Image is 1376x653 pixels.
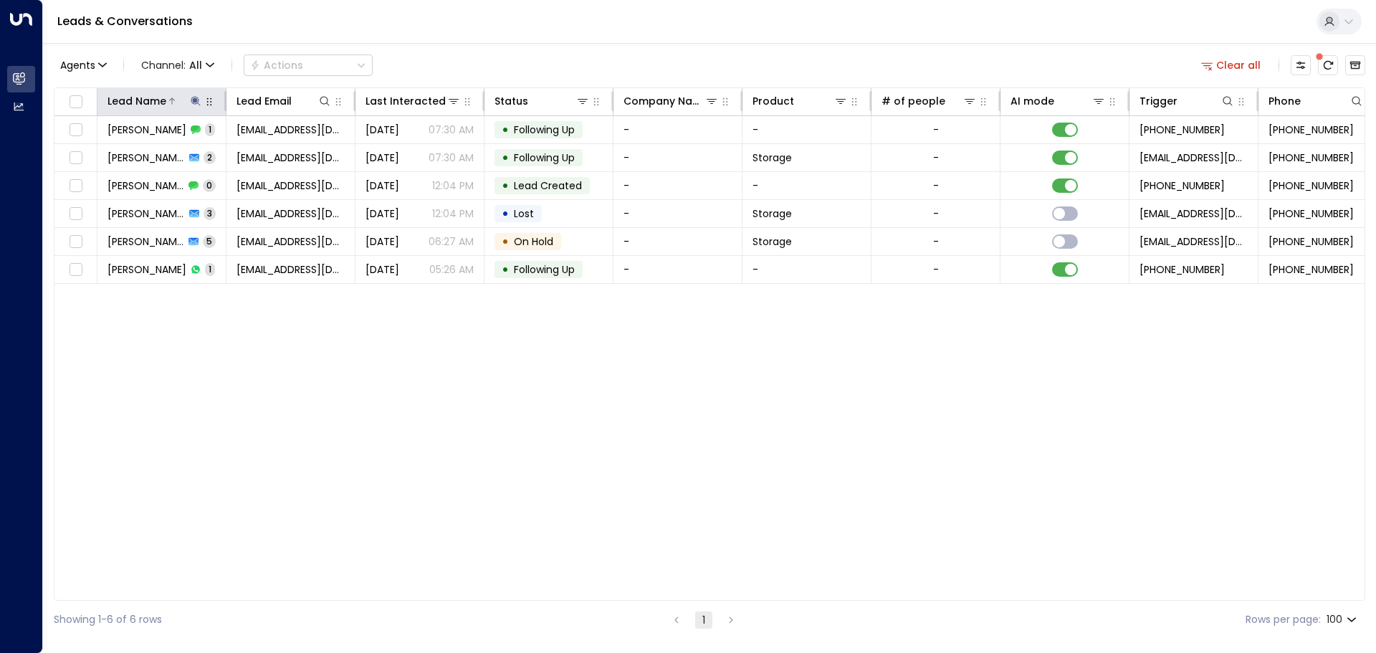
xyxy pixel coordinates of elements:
[204,151,216,163] span: 2
[502,229,509,254] div: •
[881,92,945,110] div: # of people
[189,59,202,71] span: All
[67,233,85,251] span: Toggle select row
[502,201,509,226] div: •
[250,59,303,72] div: Actions
[365,206,399,221] span: Aug 08, 2025
[236,92,292,110] div: Lead Email
[1139,151,1248,165] span: leads@space-station.co.uk
[1318,55,1338,75] span: There are new threads available. Refresh the grid to view the latest updates.
[429,234,474,249] p: 06:27 AM
[881,92,977,110] div: # of people
[244,54,373,76] button: Actions
[1139,92,1177,110] div: Trigger
[742,172,871,199] td: -
[236,92,332,110] div: Lead Email
[933,262,939,277] div: -
[1345,55,1365,75] button: Archived Leads
[752,206,792,221] span: Storage
[365,92,446,110] div: Last Interacted
[429,123,474,137] p: 07:30 AM
[135,55,220,75] span: Channel:
[67,177,85,195] span: Toggle select row
[933,234,939,249] div: -
[236,262,345,277] span: fatboy_253@msn.com
[514,206,534,221] span: Lost
[135,55,220,75] button: Channel:All
[1010,92,1054,110] div: AI mode
[514,178,582,193] span: Lead Created
[1268,92,1301,110] div: Phone
[365,262,399,277] span: Jul 08, 2025
[933,151,939,165] div: -
[933,123,939,137] div: -
[54,55,112,75] button: Agents
[432,206,474,221] p: 12:04 PM
[244,54,373,76] div: Button group with a nested menu
[1139,123,1225,137] span: +447205771244
[67,121,85,139] span: Toggle select row
[613,256,742,283] td: -
[54,612,162,627] div: Showing 1-6 of 6 rows
[502,257,509,282] div: •
[205,123,215,135] span: 1
[203,235,216,247] span: 5
[432,178,474,193] p: 12:04 PM
[1139,92,1235,110] div: Trigger
[1268,178,1354,193] span: +4412194675849
[1139,178,1225,193] span: +4412194675849
[1139,206,1248,221] span: leads@space-station.co.uk
[429,151,474,165] p: 07:30 AM
[236,234,345,249] span: fatboy_253@msn.com
[236,178,345,193] span: csawyer@aol.com
[514,151,575,165] span: Following Up
[1291,55,1311,75] button: Customize
[1268,151,1354,165] span: +447205771244
[107,92,166,110] div: Lead Name
[60,60,95,70] span: Agents
[502,146,509,170] div: •
[1139,234,1248,249] span: leads@space-station.co.uk
[107,123,186,137] span: Jake Sawyer
[67,261,85,279] span: Toggle select row
[236,123,345,137] span: jsawyer@gmail.com
[107,92,203,110] div: Lead Name
[514,262,575,277] span: Following Up
[502,118,509,142] div: •
[1195,55,1267,75] button: Clear all
[365,151,399,165] span: Aug 21, 2025
[623,92,704,110] div: Company Name
[613,144,742,171] td: -
[742,256,871,283] td: -
[365,92,461,110] div: Last Interacted
[107,262,186,277] span: Karl Sawyer
[236,206,345,221] span: csawyer@aol.com
[1268,234,1354,249] span: +614349300011
[1268,92,1364,110] div: Phone
[613,200,742,227] td: -
[107,234,184,249] span: Karl Sawyer
[67,93,85,111] span: Toggle select all
[67,149,85,167] span: Toggle select row
[623,92,719,110] div: Company Name
[1246,612,1321,627] label: Rows per page:
[365,234,399,249] span: Jul 08, 2025
[613,116,742,143] td: -
[667,611,740,629] nav: pagination navigation
[1327,609,1360,630] div: 100
[514,123,575,137] span: Following Up
[752,234,792,249] span: Storage
[752,92,848,110] div: Product
[365,178,399,193] span: Aug 10, 2025
[514,234,553,249] span: On Hold
[695,611,712,629] button: page 1
[933,178,939,193] div: -
[613,228,742,255] td: -
[1268,206,1354,221] span: +4412194675849
[933,206,939,221] div: -
[1010,92,1106,110] div: AI mode
[742,116,871,143] td: -
[365,123,399,137] span: Yesterday
[203,179,216,191] span: 0
[613,172,742,199] td: -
